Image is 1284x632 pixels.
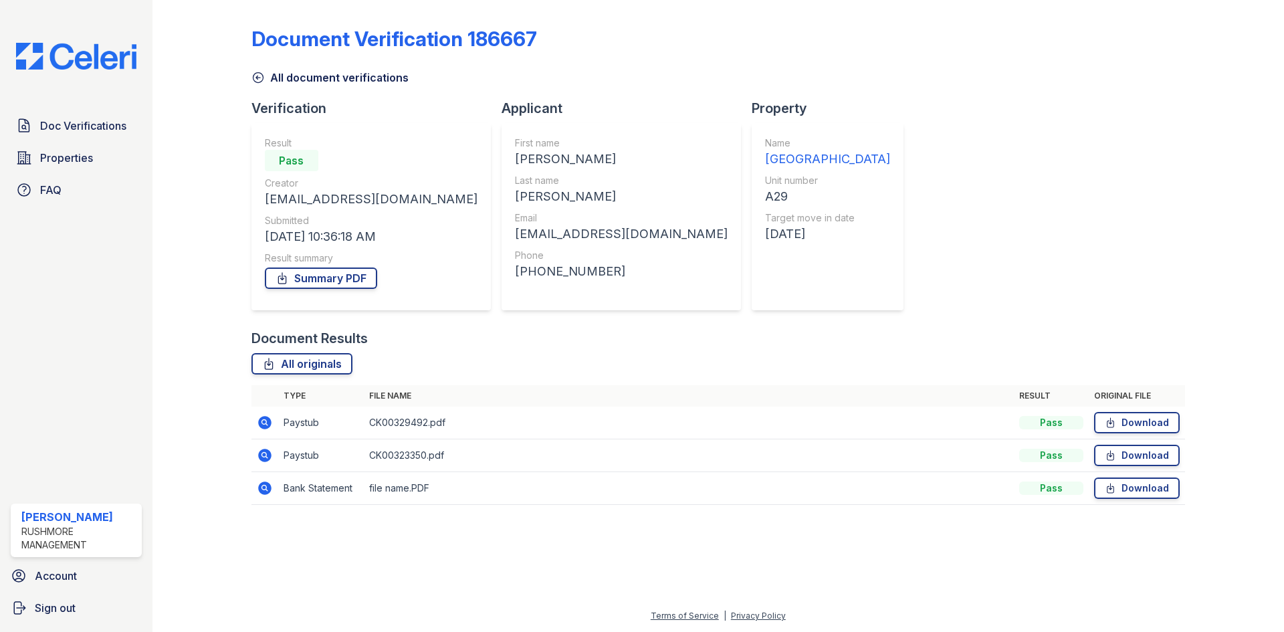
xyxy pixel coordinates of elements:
img: CE_Logo_Blue-a8612792a0a2168367f1c8372b55b34899dd931a85d93a1a3d3e32e68fde9ad4.png [5,43,147,70]
a: Name [GEOGRAPHIC_DATA] [765,136,890,169]
div: | [724,611,726,621]
div: Unit number [765,174,890,187]
div: [DATE] [765,225,890,243]
th: Type [278,385,364,407]
div: Pass [1019,482,1083,495]
a: Properties [11,144,142,171]
div: Result [265,136,477,150]
a: Sign out [5,595,147,621]
th: Original file [1089,385,1185,407]
a: FAQ [11,177,142,203]
div: Result summary [265,251,477,265]
div: [EMAIL_ADDRESS][DOMAIN_NAME] [515,225,728,243]
div: Document Results [251,329,368,348]
td: Paystub [278,407,364,439]
div: Last name [515,174,728,187]
div: Applicant [502,99,752,118]
div: [GEOGRAPHIC_DATA] [765,150,890,169]
a: Privacy Policy [731,611,786,621]
td: file name.PDF [364,472,1014,505]
span: Properties [40,150,93,166]
div: Creator [265,177,477,190]
div: Document Verification 186667 [251,27,537,51]
span: FAQ [40,182,62,198]
div: [DATE] 10:36:18 AM [265,227,477,246]
div: Pass [1019,416,1083,429]
div: Pass [1019,449,1083,462]
a: Download [1094,412,1180,433]
th: Result [1014,385,1089,407]
th: File name [364,385,1014,407]
span: Account [35,568,77,584]
a: All document verifications [251,70,409,86]
div: Verification [251,99,502,118]
span: Doc Verifications [40,118,126,134]
a: Terms of Service [651,611,719,621]
div: [PHONE_NUMBER] [515,262,728,281]
div: Target move in date [765,211,890,225]
a: Summary PDF [265,268,377,289]
div: [PERSON_NAME] [515,187,728,206]
div: Name [765,136,890,150]
div: Email [515,211,728,225]
a: All originals [251,353,352,375]
div: Submitted [265,214,477,227]
div: [EMAIL_ADDRESS][DOMAIN_NAME] [265,190,477,209]
a: Download [1094,445,1180,466]
div: A29 [765,187,890,206]
a: Account [5,562,147,589]
a: Doc Verifications [11,112,142,139]
td: Paystub [278,439,364,472]
td: Bank Statement [278,472,364,505]
div: Rushmore Management [21,525,136,552]
div: [PERSON_NAME] [515,150,728,169]
td: CK00323350.pdf [364,439,1014,472]
div: Phone [515,249,728,262]
a: Download [1094,478,1180,499]
div: First name [515,136,728,150]
div: [PERSON_NAME] [21,509,136,525]
div: Pass [265,150,318,171]
div: Property [752,99,914,118]
span: Sign out [35,600,76,616]
td: CK00329492.pdf [364,407,1014,439]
